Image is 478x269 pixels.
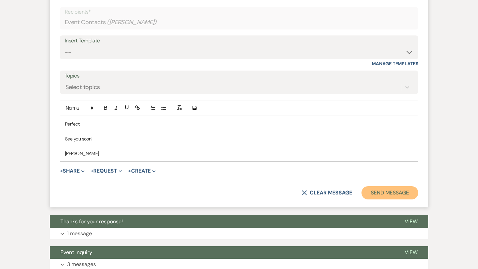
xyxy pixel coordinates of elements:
a: Manage Templates [372,61,418,67]
button: Thanks for your response! [50,215,394,228]
span: Event Inquiry [60,249,92,256]
button: Clear message [302,190,352,195]
button: Request [91,168,122,174]
label: Topics [65,71,413,81]
span: + [128,168,131,174]
button: Create [128,168,156,174]
span: ( [PERSON_NAME] ) [107,18,157,27]
span: View [405,218,418,225]
p: Perfect. [65,120,413,128]
p: See you soon! [65,135,413,142]
span: View [405,249,418,256]
p: Recipients* [65,8,413,16]
button: View [394,215,428,228]
div: Insert Template [65,36,413,46]
button: Share [60,168,85,174]
button: Send Message [361,186,418,199]
p: 3 messages [67,260,96,269]
span: Thanks for your response! [60,218,123,225]
div: Select topics [65,82,100,91]
button: View [394,246,428,259]
span: + [91,168,94,174]
button: 1 message [50,228,428,239]
div: Event Contacts [65,16,413,29]
p: 1 message [67,229,92,238]
p: [PERSON_NAME] [65,150,413,157]
button: Event Inquiry [50,246,394,259]
span: + [60,168,63,174]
